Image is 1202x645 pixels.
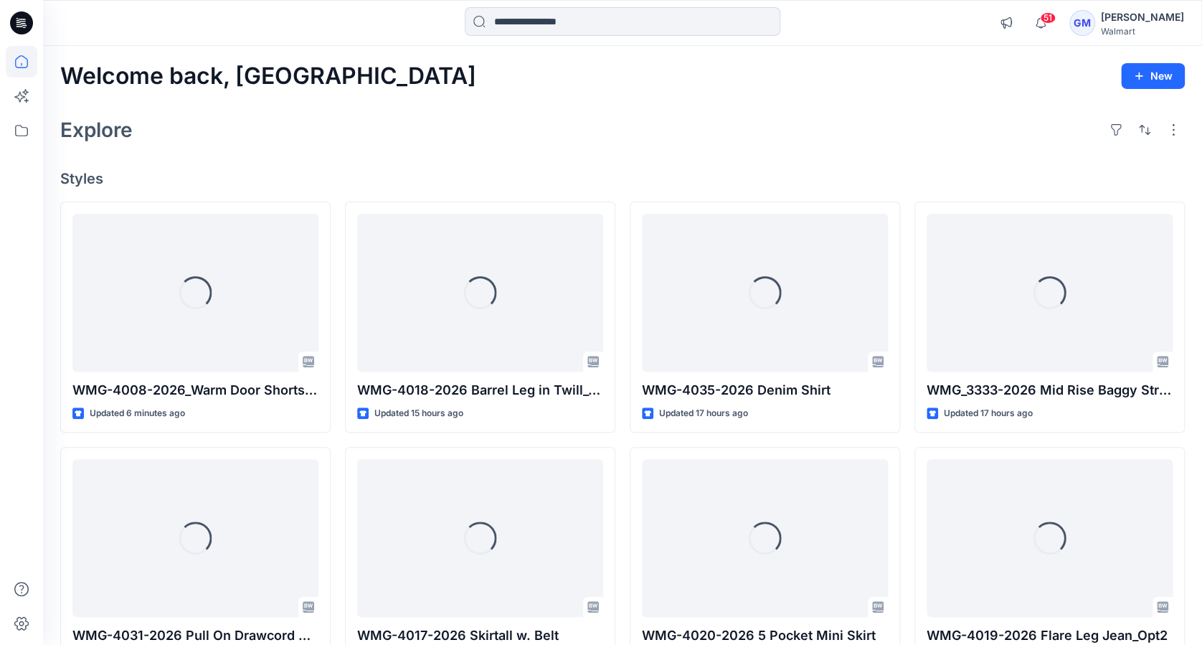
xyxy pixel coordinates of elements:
p: Updated 17 hours ago [944,406,1033,421]
h4: Styles [60,170,1185,187]
p: WMG-4035-2026 Denim Shirt [642,380,888,400]
p: WMG-4008-2026_Warm Door Shorts_Opt2 [72,380,318,400]
h2: Explore [60,118,133,141]
p: Updated 6 minutes ago [90,406,185,421]
div: Walmart [1101,26,1184,37]
div: GM [1069,10,1095,36]
span: 51 [1040,12,1056,24]
div: [PERSON_NAME] [1101,9,1184,26]
p: Updated 15 hours ago [374,406,463,421]
p: WMG-4018-2026 Barrel Leg in Twill_Opt 2 [357,380,603,400]
button: New [1121,63,1185,89]
p: Updated 17 hours ago [659,406,748,421]
p: WMG_3333-2026 Mid Rise Baggy Straight Pant [927,380,1173,400]
h2: Welcome back, [GEOGRAPHIC_DATA] [60,63,476,90]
